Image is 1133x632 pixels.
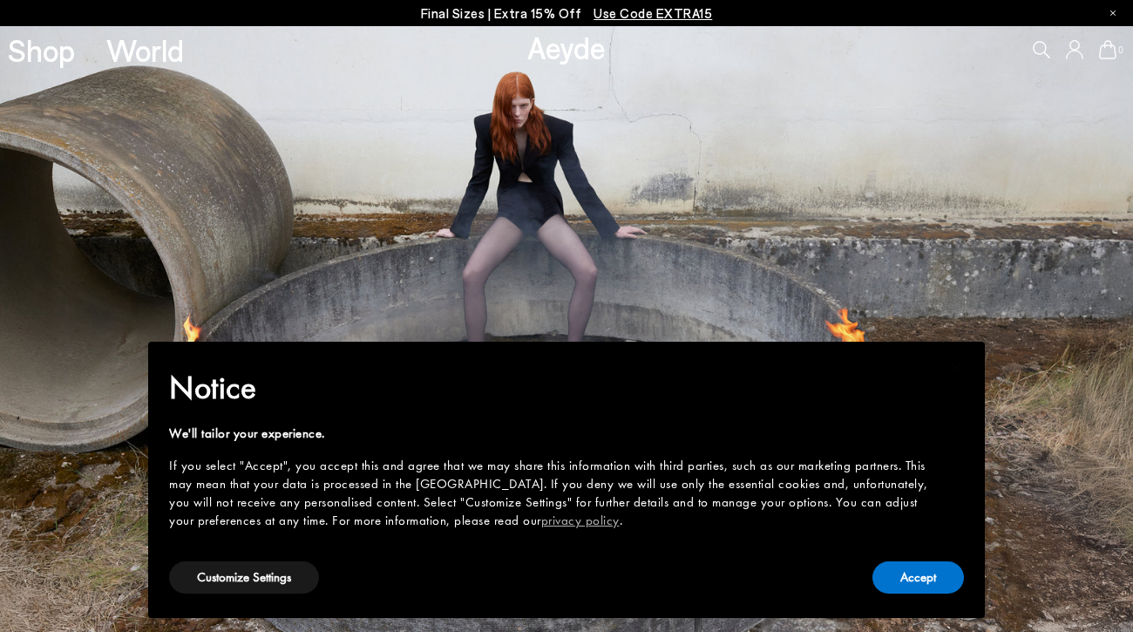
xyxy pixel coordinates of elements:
button: Close this notice [936,347,978,389]
div: If you select "Accept", you accept this and agree that we may share this information with third p... [169,457,936,530]
button: Customize Settings [169,561,319,594]
h2: Notice [169,365,936,411]
a: 0 [1099,40,1116,59]
button: Accept [872,561,964,594]
a: privacy policy [541,512,620,529]
div: We'll tailor your experience. [169,425,936,443]
a: Shop [8,35,75,65]
span: Navigate to /collections/ss25-final-sizes [594,5,712,21]
span: 0 [1116,45,1125,55]
a: World [106,35,184,65]
a: Aeyde [527,29,606,65]
span: × [952,354,963,381]
p: Final Sizes | Extra 15% Off [421,3,713,24]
